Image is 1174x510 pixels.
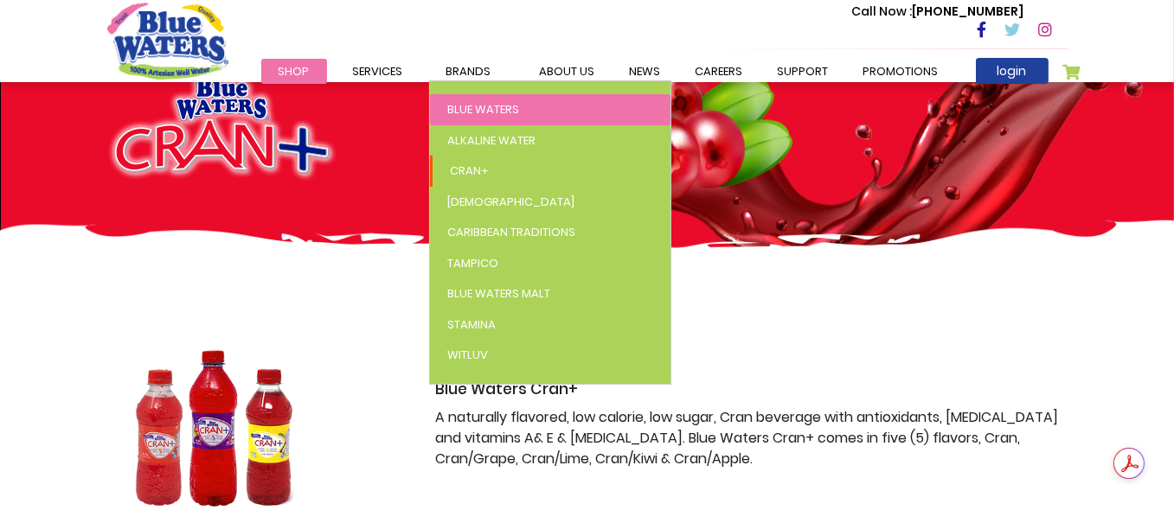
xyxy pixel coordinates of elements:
span: Blue Waters Malt [447,285,550,302]
span: WitLuv [447,347,488,363]
p: [PHONE_NUMBER] [852,3,1024,21]
a: store logo [107,3,228,79]
a: support [760,59,846,84]
span: Shop [279,63,310,80]
h2: CRAN+ [436,307,1068,344]
a: about us [523,59,613,84]
a: careers [678,59,760,84]
a: Promotions [846,59,956,84]
span: Alkaline Water [447,132,536,149]
a: login [976,58,1049,84]
span: Caribbean Traditions [447,224,575,240]
h3: Blue Waters Cran+ [436,380,1068,398]
span: Stamina [447,316,496,333]
span: Call Now : [852,3,913,20]
span: Brands [446,63,491,80]
p: A naturally flavored, low calorie, low sugar, Cran beverage with antioxidants, [MEDICAL_DATA] and... [436,407,1068,469]
span: Cran+ [450,163,489,179]
span: [DEMOGRAPHIC_DATA] [447,194,574,210]
span: Tampico [447,255,498,271]
span: Services [353,63,403,80]
a: News [613,59,678,84]
span: Blue Waters [447,101,519,118]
